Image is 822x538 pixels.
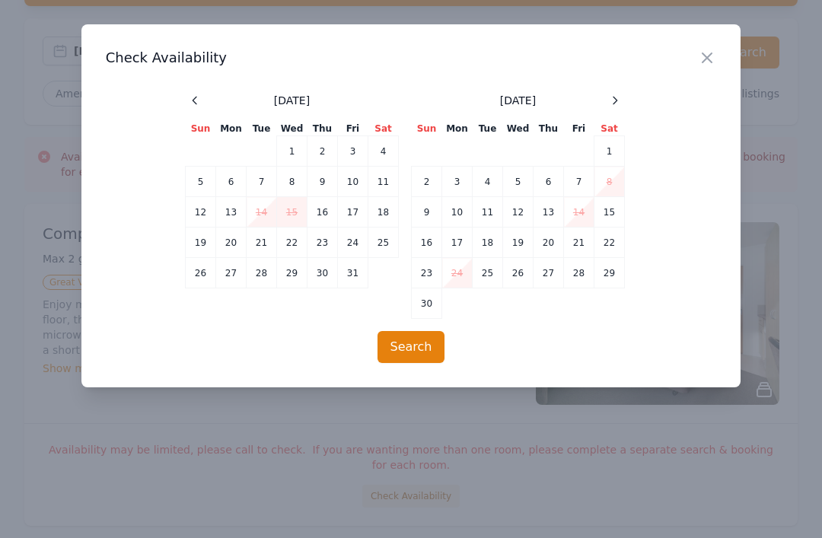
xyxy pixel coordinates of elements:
td: 7 [564,167,594,197]
td: 24 [338,228,368,258]
td: 23 [412,258,442,288]
td: 9 [412,197,442,228]
td: 24 [442,258,473,288]
h3: Check Availability [106,49,717,67]
td: 20 [216,228,247,258]
td: 21 [564,228,594,258]
td: 4 [473,167,503,197]
td: 11 [473,197,503,228]
td: 31 [338,258,368,288]
td: 10 [338,167,368,197]
td: 18 [473,228,503,258]
td: 10 [442,197,473,228]
td: 30 [412,288,442,319]
td: 25 [473,258,503,288]
th: Mon [216,122,247,136]
span: [DATE] [274,93,310,108]
td: 27 [534,258,564,288]
td: 12 [186,197,216,228]
td: 29 [277,258,307,288]
td: 15 [594,197,625,228]
th: Mon [442,122,473,136]
td: 16 [307,197,338,228]
th: Sun [186,122,216,136]
td: 13 [216,197,247,228]
td: 12 [503,197,534,228]
th: Fri [338,122,368,136]
td: 18 [368,197,399,228]
th: Sat [368,122,399,136]
td: 21 [247,228,277,258]
td: 2 [307,136,338,167]
td: 14 [564,197,594,228]
th: Tue [247,122,277,136]
td: 17 [338,197,368,228]
td: 19 [503,228,534,258]
td: 27 [216,258,247,288]
th: Wed [277,122,307,136]
td: 5 [503,167,534,197]
td: 11 [368,167,399,197]
td: 25 [368,228,399,258]
td: 26 [503,258,534,288]
td: 14 [247,197,277,228]
th: Thu [534,122,564,136]
td: 1 [594,136,625,167]
td: 3 [442,167,473,197]
td: 4 [368,136,399,167]
th: Fri [564,122,594,136]
td: 16 [412,228,442,258]
td: 22 [277,228,307,258]
th: Sun [412,122,442,136]
td: 26 [186,258,216,288]
td: 1 [277,136,307,167]
button: Search [378,331,445,363]
th: Sat [594,122,625,136]
td: 2 [412,167,442,197]
td: 13 [534,197,564,228]
td: 28 [247,258,277,288]
td: 6 [534,167,564,197]
td: 8 [594,167,625,197]
td: 29 [594,258,625,288]
td: 6 [216,167,247,197]
th: Wed [503,122,534,136]
span: [DATE] [500,93,536,108]
td: 22 [594,228,625,258]
td: 8 [277,167,307,197]
td: 20 [534,228,564,258]
td: 28 [564,258,594,288]
th: Thu [307,122,338,136]
td: 5 [186,167,216,197]
td: 23 [307,228,338,258]
td: 9 [307,167,338,197]
td: 15 [277,197,307,228]
td: 19 [186,228,216,258]
td: 30 [307,258,338,288]
td: 17 [442,228,473,258]
td: 3 [338,136,368,167]
td: 7 [247,167,277,197]
th: Tue [473,122,503,136]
